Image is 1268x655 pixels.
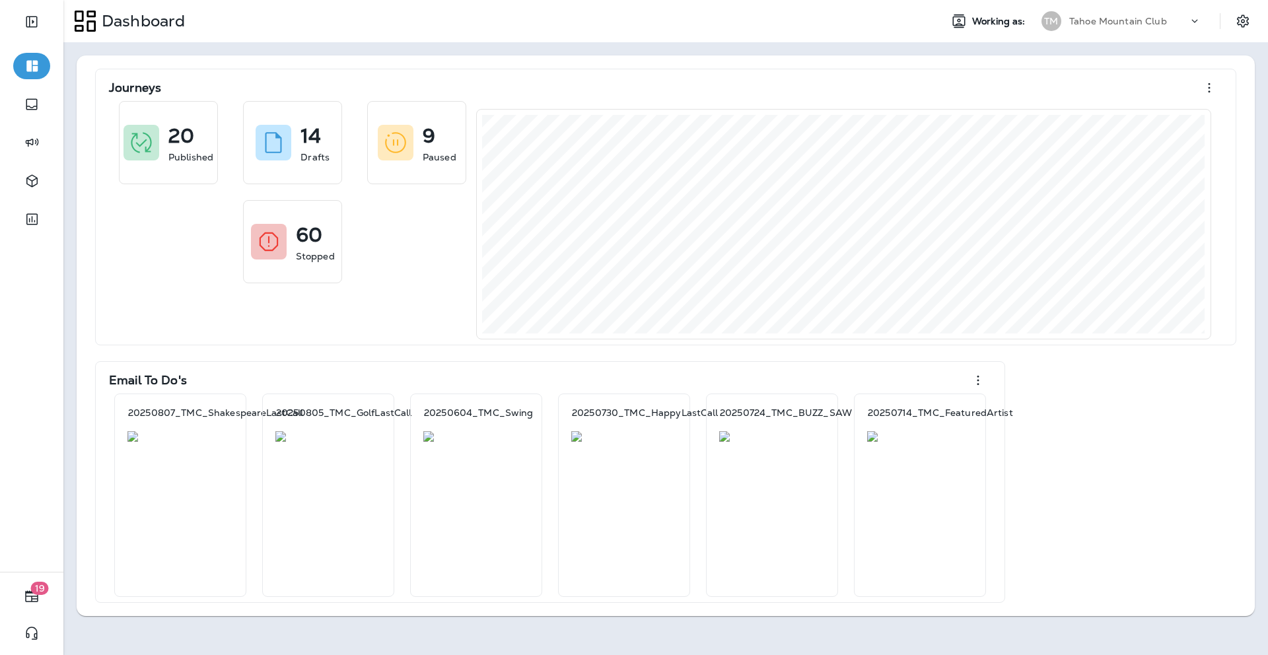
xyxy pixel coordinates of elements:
p: Tahoe Mountain Club [1069,16,1167,26]
p: 20250604_TMC_Swing [424,407,534,418]
p: Stopped [296,250,335,263]
button: Expand Sidebar [13,9,50,35]
div: TM [1041,11,1061,31]
button: Settings [1231,9,1255,33]
p: 14 [300,129,321,143]
p: Published [168,151,213,164]
span: Working as: [972,16,1028,27]
p: 9 [423,129,435,143]
p: Email To Do's [109,374,187,387]
p: 20250730_TMC_HappyLastCall [572,407,719,418]
p: 20 [168,129,194,143]
p: 60 [296,228,322,242]
img: 16eac86e-8f91-430c-a10d-6fd7d5131f8a.jpg [571,431,677,442]
img: 0d60e8ec-84a8-4341-9edf-e1d83b54fe0c.jpg [867,431,973,442]
img: b8ef8a62-f74b-4fd5-a649-ba41b8ccc049.jpg [719,431,825,442]
img: 313afd24-67f9-48be-8c43-00d82400631f.jpg [423,431,529,442]
p: 20250805_TMC_GolfLastCall [276,407,412,418]
p: Journeys [109,81,161,94]
p: Dashboard [96,11,185,31]
p: 20250807_TMC_ShakespeareLastCall [128,407,303,418]
p: Paused [423,151,456,164]
p: 20250724_TMC_BUZZ_SAW [720,407,852,418]
img: 0426fbb7-ba66-440b-887d-5e367e40460c.jpg [275,431,381,442]
p: 20250714_TMC_FeaturedArtist [868,407,1013,418]
img: 37951092-dced-4bf6-871c-4462a836888d.jpg [127,431,233,442]
p: Drafts [300,151,330,164]
span: 19 [31,582,49,595]
button: 19 [13,583,50,609]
